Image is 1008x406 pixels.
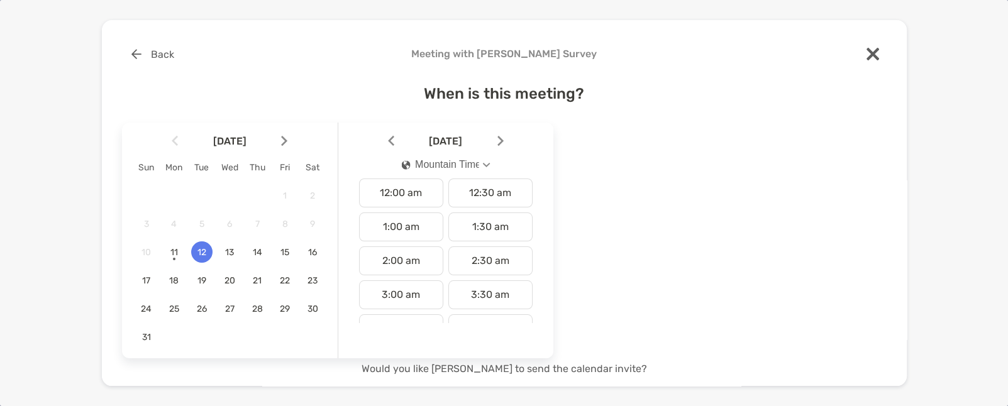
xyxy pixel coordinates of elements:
[131,49,141,59] img: button icon
[243,162,271,173] div: Thu
[122,40,184,68] button: Back
[274,190,296,201] span: 1
[448,314,533,343] div: 4:30 am
[448,246,533,275] div: 2:30 am
[219,275,240,286] span: 20
[191,304,213,314] span: 26
[274,304,296,314] span: 29
[191,247,213,258] span: 12
[401,160,410,170] img: icon
[281,136,287,146] img: Arrow icon
[401,159,479,170] div: Mountain Time
[246,219,268,229] span: 7
[136,275,157,286] span: 17
[191,219,213,229] span: 5
[180,135,279,147] span: [DATE]
[359,280,443,309] div: 3:00 am
[274,275,296,286] span: 22
[359,314,443,343] div: 4:00 am
[302,190,323,201] span: 2
[390,150,501,179] button: iconMountain Time
[163,304,185,314] span: 25
[448,178,533,207] div: 12:30 am
[274,247,296,258] span: 15
[133,162,160,173] div: Sun
[246,247,268,258] span: 14
[219,247,240,258] span: 13
[136,219,157,229] span: 3
[302,219,323,229] span: 9
[219,304,240,314] span: 27
[188,162,216,173] div: Tue
[122,361,887,376] p: Would you like [PERSON_NAME] to send the calendar invite?
[448,212,533,241] div: 1:30 am
[163,275,185,286] span: 18
[388,136,394,146] img: Arrow icon
[302,247,323,258] span: 16
[136,247,157,258] span: 10
[359,212,443,241] div: 1:00 am
[299,162,326,173] div: Sat
[160,162,188,173] div: Mon
[136,304,157,314] span: 24
[302,275,323,286] span: 23
[163,247,185,258] span: 11
[122,85,887,102] h4: When is this meeting?
[482,163,490,167] img: Open dropdown arrow
[271,162,299,173] div: Fri
[191,275,213,286] span: 19
[497,136,504,146] img: Arrow icon
[163,219,185,229] span: 4
[246,275,268,286] span: 21
[136,332,157,343] span: 31
[302,304,323,314] span: 30
[274,219,296,229] span: 8
[219,219,240,229] span: 6
[359,246,443,275] div: 2:00 am
[122,48,887,60] h4: Meeting with [PERSON_NAME] Survey
[867,48,879,60] img: close modal
[359,178,443,207] div: 12:00 am
[172,136,178,146] img: Arrow icon
[216,162,243,173] div: Wed
[246,304,268,314] span: 28
[448,280,533,309] div: 3:30 am
[397,135,495,147] span: [DATE]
